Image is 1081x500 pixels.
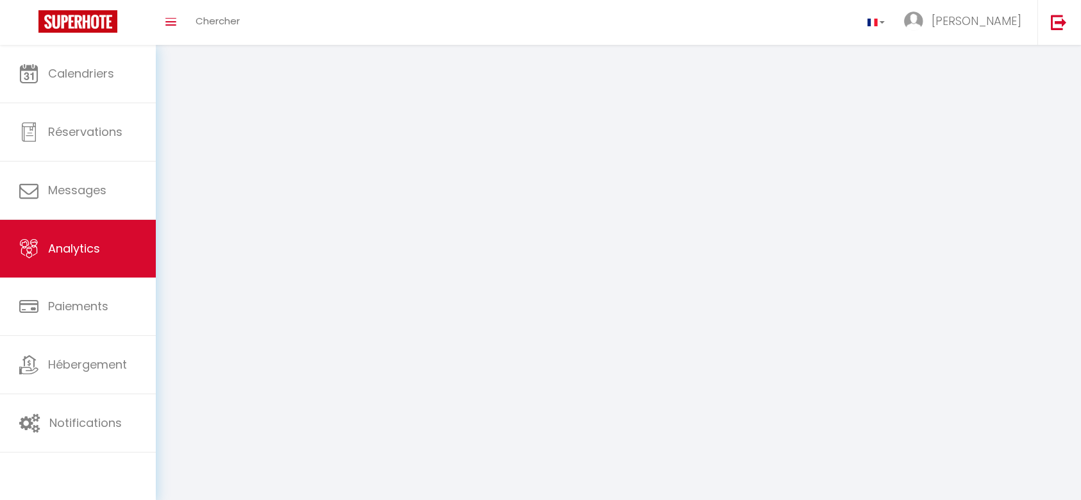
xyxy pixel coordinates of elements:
[48,65,114,81] span: Calendriers
[1051,14,1067,30] img: logout
[196,14,240,28] span: Chercher
[49,415,122,431] span: Notifications
[38,10,117,33] img: Super Booking
[48,356,127,372] span: Hébergement
[48,182,106,198] span: Messages
[904,12,923,31] img: ...
[48,298,108,314] span: Paiements
[932,13,1021,29] span: [PERSON_NAME]
[48,124,122,140] span: Réservations
[48,240,100,256] span: Analytics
